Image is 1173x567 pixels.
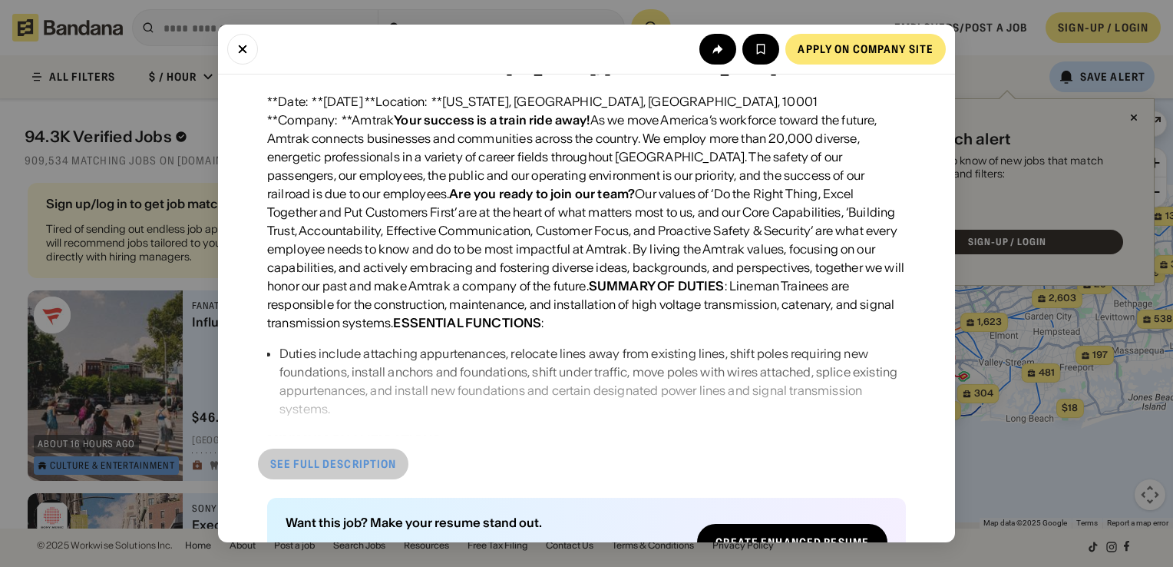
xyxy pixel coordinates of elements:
[227,34,258,65] button: Close
[589,278,725,293] div: SUMMARY OF DUTIES
[267,92,906,332] div: **Date: **[DATE] **Location: **[US_STATE], [GEOGRAPHIC_DATA], [GEOGRAPHIC_DATA], 10001 **Company:...
[393,315,541,330] div: ESSENTIAL FUNCTIONS
[267,432,441,447] div: MINIMUM QUALIFICATIONS
[270,459,396,469] div: See full description
[394,112,590,128] div: Your success is a train ride away!
[449,186,635,201] div: Are you ready to join our team?
[286,516,685,529] div: Want this job? Make your resume stand out.
[338,541,361,555] b: free
[798,44,933,55] div: Apply on company site
[267,430,444,449] div: :
[279,344,906,418] div: Duties include attaching appurtenances, relocate lines away from existing lines, shift poles requ...
[715,537,869,548] div: Create Enhanced Resume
